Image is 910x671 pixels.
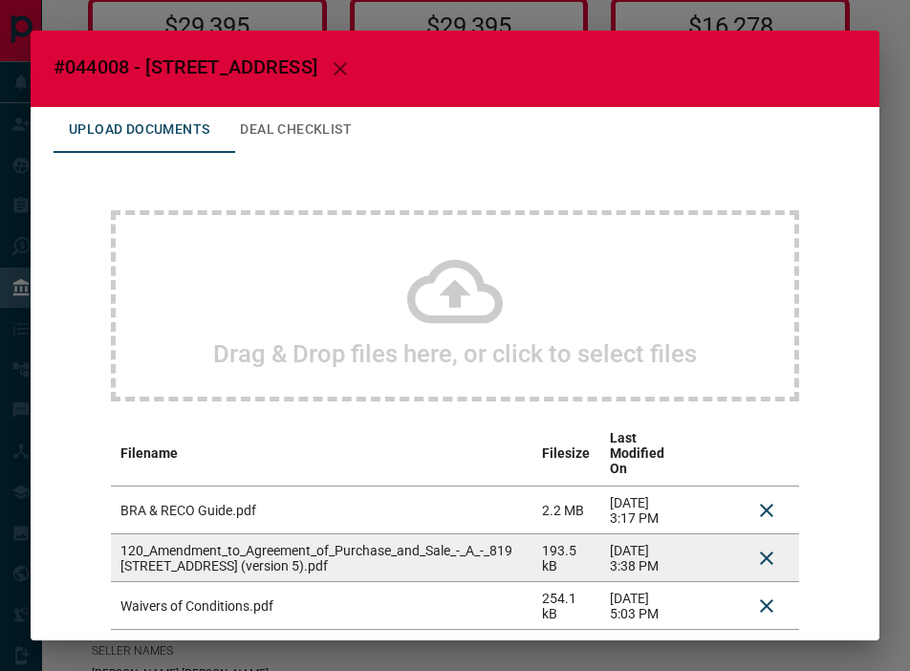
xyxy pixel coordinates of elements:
td: [DATE] 3:17 PM [600,487,686,534]
td: 193.5 kB [532,534,600,582]
h2: Drag & Drop files here, or click to select files [213,339,697,368]
th: Filesize [532,421,600,487]
td: 2.2 MB [532,487,600,534]
div: Drag & Drop files here, or click to select files [111,210,799,401]
td: Waivers of Conditions.pdf [111,582,532,630]
th: download action column [686,421,734,487]
td: 254.1 kB [532,582,600,630]
td: [DATE] 5:03 PM [600,582,686,630]
button: Delete [744,535,790,581]
button: Deal Checklist [225,107,367,153]
button: Delete [744,487,790,533]
th: Filename [111,421,532,487]
span: #044008 - [STREET_ADDRESS] [54,55,317,78]
button: Delete [744,583,790,629]
button: Upload Documents [54,107,225,153]
td: [DATE] 3:38 PM [600,534,686,582]
td: 120_Amendment_to_Agreement_of_Purchase_and_Sale_-_A_-_819 [STREET_ADDRESS] (version 5).pdf [111,534,532,582]
th: Last Modified On [600,421,686,487]
th: delete file action column [734,421,799,487]
td: BRA & RECO Guide.pdf [111,487,532,534]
